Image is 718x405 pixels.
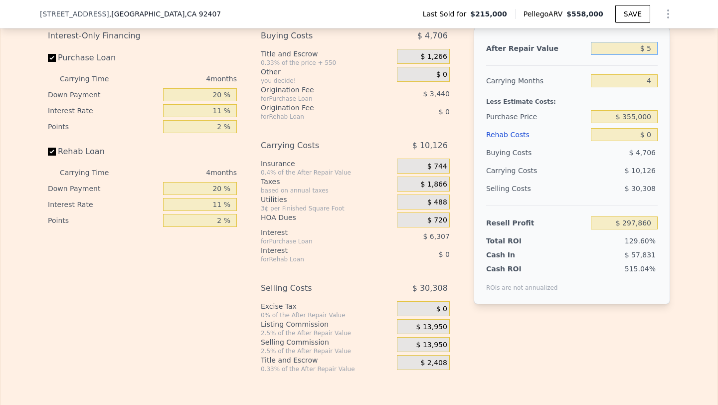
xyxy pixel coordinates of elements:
[486,236,548,246] div: Total ROI
[48,212,159,228] div: Points
[486,39,587,57] div: After Repair Value
[261,347,393,355] div: 2.5% of the After Repair Value
[261,311,393,319] div: 0% of the After Repair Value
[60,71,125,87] div: Carrying Time
[625,185,656,193] span: $ 30,308
[486,90,658,108] div: Less Estimate Costs:
[261,279,372,297] div: Selling Costs
[261,103,372,113] div: Origination Fee
[261,137,372,155] div: Carrying Costs
[420,180,447,189] span: $ 1,866
[439,250,450,258] span: $ 0
[261,301,393,311] div: Excise Tax
[427,162,447,171] span: $ 744
[423,9,471,19] span: Last Sold for
[439,108,450,116] span: $ 0
[48,103,159,119] div: Interest Rate
[48,119,159,135] div: Points
[48,54,56,62] input: Purchase Loan
[486,126,587,144] div: Rehab Costs
[48,49,159,67] label: Purchase Loan
[625,251,656,259] span: $ 57,831
[416,323,447,332] span: $ 13,950
[261,95,372,103] div: for Purchase Loan
[261,67,393,77] div: Other
[261,169,393,177] div: 0.4% of the After Repair Value
[261,237,372,245] div: for Purchase Loan
[417,27,448,45] span: $ 4,706
[486,214,587,232] div: Resell Profit
[129,71,237,87] div: 4 months
[261,212,393,222] div: HOA Dues
[261,159,393,169] div: Insurance
[420,52,447,61] span: $ 1,266
[48,87,159,103] div: Down Payment
[261,337,393,347] div: Selling Commission
[261,204,393,212] div: 3¢ per Finished Square Foot
[261,195,393,204] div: Utilities
[261,85,372,95] div: Origination Fee
[423,90,449,98] span: $ 3,440
[109,9,221,19] span: , [GEOGRAPHIC_DATA]
[261,365,393,373] div: 0.33% of the After Repair Value
[427,216,447,225] span: $ 720
[184,10,221,18] span: , CA 92407
[261,113,372,121] div: for Rehab Loan
[615,5,650,23] button: SAVE
[261,49,393,59] div: Title and Escrow
[436,70,447,79] span: $ 0
[48,143,159,161] label: Rehab Loan
[486,144,587,162] div: Buying Costs
[566,10,603,18] span: $558,000
[658,4,678,24] button: Show Options
[423,232,449,240] span: $ 6,307
[629,149,656,157] span: $ 4,706
[261,177,393,187] div: Taxes
[261,59,393,67] div: 0.33% of the price + 550
[486,274,558,292] div: ROIs are not annualized
[261,27,372,45] div: Buying Costs
[261,329,393,337] div: 2.5% of the After Repair Value
[420,359,447,368] span: $ 2,408
[486,180,587,198] div: Selling Costs
[261,355,393,365] div: Title and Escrow
[524,9,567,19] span: Pellego ARV
[48,27,237,45] div: Interest-Only Financing
[412,137,448,155] span: $ 10,126
[48,148,56,156] input: Rehab Loan
[60,165,125,181] div: Carrying Time
[625,167,656,175] span: $ 10,126
[412,279,448,297] span: $ 30,308
[486,162,548,180] div: Carrying Costs
[261,255,372,263] div: for Rehab Loan
[48,197,159,212] div: Interest Rate
[486,264,558,274] div: Cash ROI
[427,198,447,207] span: $ 488
[48,181,159,197] div: Down Payment
[486,72,587,90] div: Carrying Months
[625,237,656,245] span: 129.60%
[436,305,447,314] span: $ 0
[261,77,393,85] div: you decide!
[416,341,447,350] span: $ 13,950
[40,9,109,19] span: [STREET_ADDRESS]
[625,265,656,273] span: 515.04%
[129,165,237,181] div: 4 months
[470,9,507,19] span: $215,000
[261,245,372,255] div: Interest
[261,319,393,329] div: Listing Commission
[486,250,548,260] div: Cash In
[261,227,372,237] div: Interest
[261,187,393,195] div: based on annual taxes
[486,108,587,126] div: Purchase Price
